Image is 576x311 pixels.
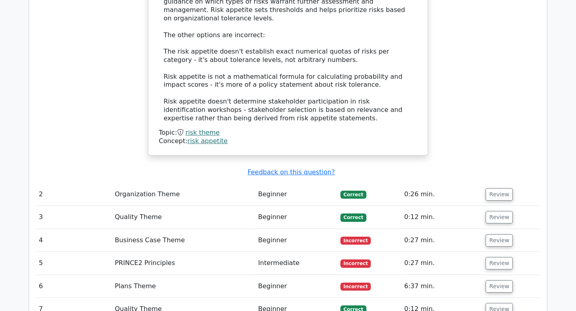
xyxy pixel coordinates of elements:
div: Concept: [159,137,417,146]
td: 6:37 min. [401,275,482,298]
div: Topic: [159,129,417,137]
button: Review [486,257,513,269]
span: Incorrect [340,259,371,267]
span: Correct [340,213,366,221]
td: Beginner [255,206,337,229]
td: Beginner [255,183,337,206]
td: Beginner [255,275,337,298]
span: Incorrect [340,237,371,245]
td: 4 [36,229,112,252]
td: 3 [36,206,112,229]
td: Organization Theme [112,183,255,206]
td: Intermediate [255,252,337,275]
td: Beginner [255,229,337,252]
td: 2 [36,183,112,206]
td: 5 [36,252,112,275]
button: Review [486,211,513,223]
a: risk theme [186,129,220,136]
button: Review [486,234,513,247]
button: Review [486,188,513,201]
td: Business Case Theme [112,229,255,252]
span: Incorrect [340,283,371,291]
a: Feedback on this question? [248,168,335,176]
td: 0:27 min. [401,229,482,252]
td: 0:27 min. [401,252,482,275]
td: 0:26 min. [401,183,482,206]
span: Correct [340,191,366,199]
td: 0:12 min. [401,206,482,229]
td: Plans Theme [112,275,255,298]
td: PRINCE2 Principles [112,252,255,275]
a: risk appetite [188,137,228,145]
td: Quality Theme [112,206,255,229]
button: Review [486,280,513,293]
td: 6 [36,275,112,298]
